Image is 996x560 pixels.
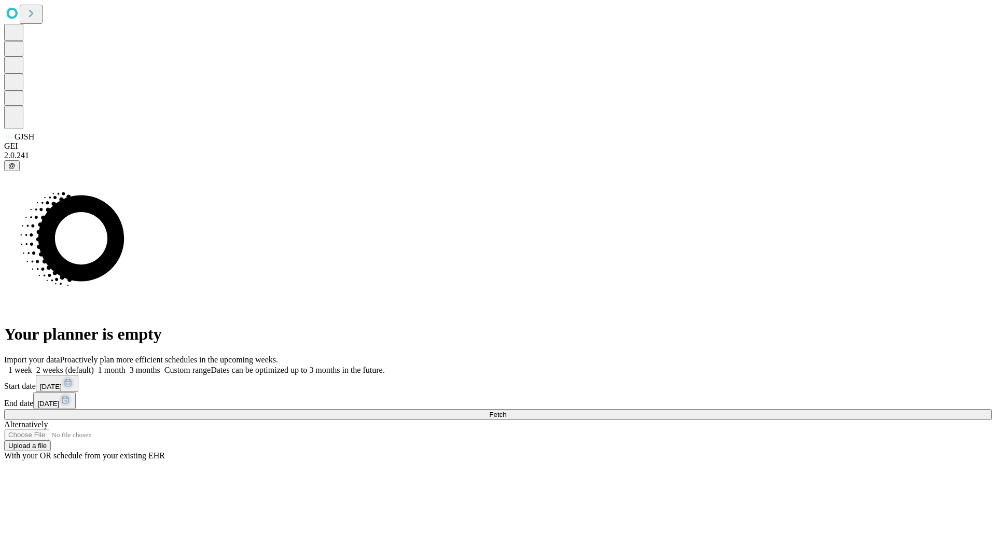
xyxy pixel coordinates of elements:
span: Fetch [489,411,506,418]
span: @ [8,162,16,170]
button: [DATE] [36,375,78,392]
span: Dates can be optimized up to 3 months in the future. [211,366,384,374]
div: Start date [4,375,992,392]
span: Alternatively [4,420,48,429]
button: Upload a file [4,440,51,451]
span: Custom range [164,366,211,374]
span: [DATE] [40,383,62,390]
span: 1 week [8,366,32,374]
span: 3 months [130,366,160,374]
span: 1 month [98,366,126,374]
span: Proactively plan more efficient schedules in the upcoming weeks. [60,355,278,364]
button: Fetch [4,409,992,420]
span: With your OR schedule from your existing EHR [4,451,165,460]
button: @ [4,160,20,171]
div: End date [4,392,992,409]
span: Import your data [4,355,60,364]
span: [DATE] [37,400,59,408]
h1: Your planner is empty [4,325,992,344]
div: 2.0.241 [4,151,992,160]
span: 2 weeks (default) [36,366,94,374]
span: GJSH [15,132,34,141]
div: GEI [4,142,992,151]
button: [DATE] [33,392,76,409]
